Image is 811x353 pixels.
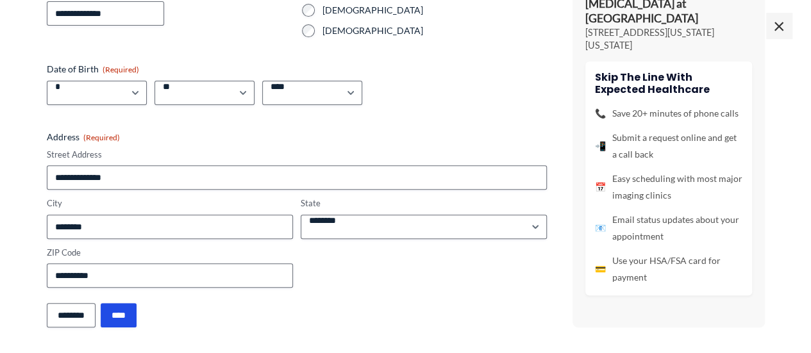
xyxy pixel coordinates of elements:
[301,197,547,209] label: State
[595,252,742,286] li: Use your HSA/FSA card for payment
[766,13,792,38] span: ×
[47,149,547,161] label: Street Address
[595,71,742,95] h4: Skip the line with Expected Healthcare
[322,4,547,17] label: [DEMOGRAPHIC_DATA]
[47,197,293,209] label: City
[585,26,752,52] p: [STREET_ADDRESS][US_STATE][US_STATE]
[595,129,742,163] li: Submit a request online and get a call back
[83,133,120,142] span: (Required)
[595,138,606,154] span: 📲
[595,105,606,122] span: 📞
[47,247,293,259] label: ZIP Code
[103,65,139,74] span: (Required)
[595,170,742,204] li: Easy scheduling with most major imaging clinics
[47,131,120,144] legend: Address
[595,261,606,277] span: 💳
[595,220,606,236] span: 📧
[595,179,606,195] span: 📅
[595,211,742,245] li: Email status updates about your appointment
[47,63,139,76] legend: Date of Birth
[322,24,547,37] label: [DEMOGRAPHIC_DATA]
[595,105,742,122] li: Save 20+ minutes of phone calls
